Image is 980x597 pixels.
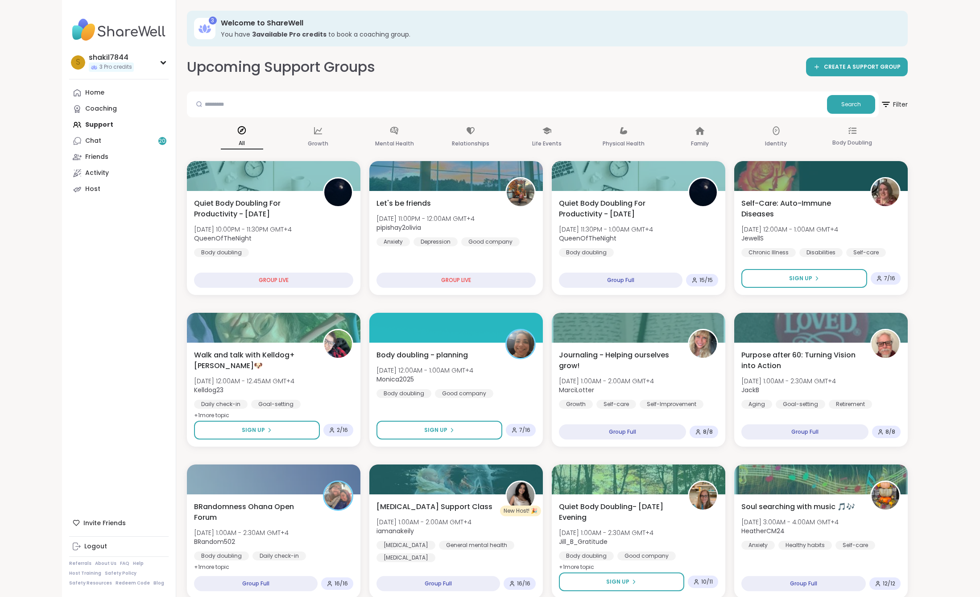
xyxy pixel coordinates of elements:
span: [DATE] 12:00AM - 12:45AM GMT+4 [194,377,294,386]
div: Activity [85,169,109,178]
span: 8 / 8 [885,428,895,435]
span: Sign Up [789,274,812,282]
span: Filter [881,94,908,115]
span: Search [841,100,861,108]
div: Self-care [596,400,636,409]
div: Self-care [835,541,875,550]
img: ShareWell Nav Logo [69,14,169,46]
div: Home [85,88,104,97]
span: 2 / 16 [337,427,348,434]
div: Anxiety [376,237,410,246]
span: Let's be friends [376,198,431,209]
span: Quiet Body Doubling- [DATE] Evening [559,502,678,523]
div: GROUP LIVE [376,273,536,288]
div: Group Full [194,576,318,591]
span: 16 / 16 [517,580,530,587]
span: Sign Up [606,578,629,586]
div: Group Full [741,576,866,591]
a: Safety Resources [69,580,112,586]
button: Filter [881,91,908,117]
p: Relationships [452,138,489,149]
span: 10 / 11 [701,578,713,585]
button: Sign Up [559,572,684,591]
a: FAQ [120,560,129,567]
b: MarciLotter [559,386,594,394]
button: Sign Up [376,421,502,439]
span: 8 / 8 [703,428,713,435]
span: Soul searching with music 🎵🎶 [741,502,855,512]
span: [DATE] 12:00AM - 1:00AM GMT+4 [741,225,838,234]
b: JewellS [741,234,764,243]
div: Disabilities [799,248,843,257]
b: Monica2025 [376,375,414,384]
img: Jill_B_Gratitude [689,482,717,510]
b: 3 available Pro credit s [252,30,327,39]
div: Daily check-in [194,400,248,409]
b: JackB [741,386,759,394]
span: 20 [159,137,165,145]
b: BRandom502 [194,537,235,546]
p: Identity [765,138,787,149]
span: [DATE] 11:00PM - 12:00AM GMT+4 [376,214,475,223]
span: 7 / 16 [884,275,895,282]
a: Home [69,85,169,101]
img: MarciLotter [689,330,717,358]
b: QueenOfTheNight [559,234,616,243]
b: HeatherCM24 [741,527,785,535]
p: Body Doubling [832,137,872,148]
div: GROUP LIVE [194,273,353,288]
div: shakil7844 [89,53,134,62]
img: Monica2025 [507,330,534,358]
div: Goal-setting [251,400,301,409]
span: 7 / 16 [519,427,530,434]
div: Host [85,185,100,194]
div: Friends [85,153,108,162]
div: Invite Friends [69,515,169,531]
span: [DATE] 12:00AM - 1:00AM GMT+4 [376,366,473,375]
div: Body doubling [559,248,614,257]
b: iamanakeily [376,527,414,535]
span: [DATE] 1:00AM - 2:30AM GMT+4 [194,528,289,537]
span: s [76,57,80,68]
div: Body doubling [376,389,431,398]
span: Journaling - Helping ourselves grow! [559,350,678,371]
button: Sign Up [741,269,867,288]
span: [DATE] 3:00AM - 4:00AM GMT+4 [741,518,839,527]
div: Body doubling [194,248,249,257]
span: Quiet Body Doubling For Productivity - [DATE] [559,198,678,220]
b: Kelldog23 [194,386,223,394]
a: Safety Policy [105,570,136,576]
a: Blog [153,580,164,586]
a: Friends [69,149,169,165]
div: Good company [461,237,520,246]
img: Kelldog23 [324,330,352,358]
p: Life Events [532,138,562,149]
img: QueenOfTheNight [324,178,352,206]
div: Growth [559,400,593,409]
div: Good company [617,551,676,560]
a: CREATE A SUPPORT GROUP [806,58,908,76]
span: BRandomness Ohana Open Forum [194,502,313,523]
div: Chat [85,137,101,145]
div: Self-Improvement [640,400,703,409]
b: pipishay2olivia [376,223,421,232]
span: [DATE] 1:00AM - 2:00AM GMT+4 [559,377,654,386]
div: Group Full [741,424,868,439]
div: Aging [741,400,772,409]
span: [DATE] 1:00AM - 2:00AM GMT+4 [376,518,471,527]
div: Self-care [846,248,886,257]
a: About Us [95,560,116,567]
a: Help [133,560,144,567]
span: Sign Up [242,426,265,434]
a: Referrals [69,560,91,567]
span: Body doubling - planning [376,350,468,361]
div: [MEDICAL_DATA] [376,553,435,562]
div: Daily check-in [252,551,306,560]
p: Family [691,138,709,149]
div: Healthy habits [778,541,832,550]
div: Goal-setting [776,400,825,409]
span: [DATE] 10:00PM - 11:30PM GMT+4 [194,225,292,234]
div: General mental health [439,541,514,550]
span: Sign Up [424,426,447,434]
div: Logout [84,542,107,551]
